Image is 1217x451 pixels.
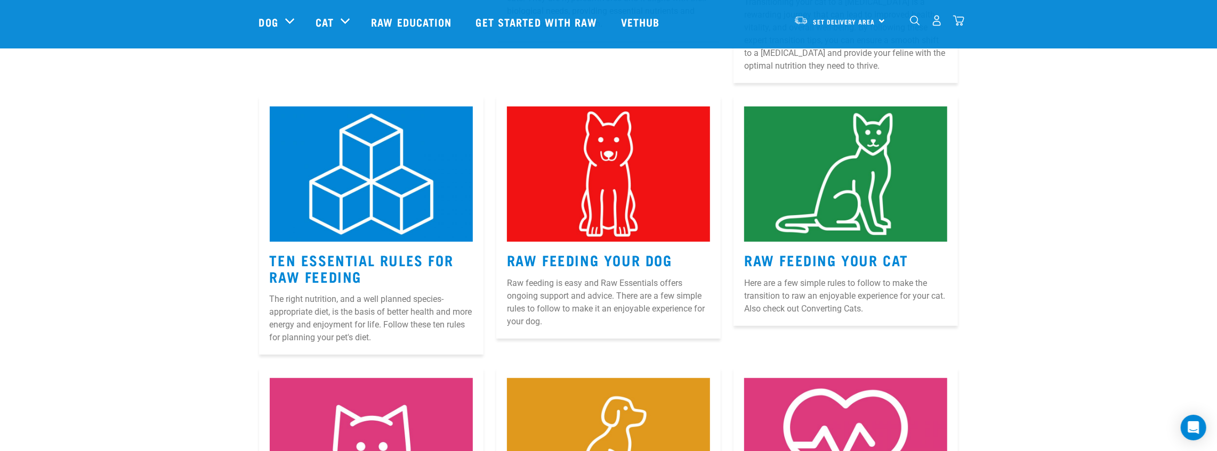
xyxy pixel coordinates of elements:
a: Get started with Raw [465,1,610,43]
a: Raw Feeding Your Dog [507,256,672,264]
span: Set Delivery Area [813,20,875,23]
a: Dog [259,14,278,30]
div: Open Intercom Messenger [1181,415,1206,440]
img: user.png [931,15,942,26]
img: van-moving.png [794,15,808,25]
img: home-icon@2x.png [953,15,964,26]
a: Raw Education [360,1,465,43]
p: Raw feeding is easy and Raw Essentials offers ongoing support and advice. There are a few simple ... [507,277,710,328]
a: Raw Feeding Your Cat [744,256,908,264]
a: Ten Essential Rules for Raw Feeding [270,256,454,280]
a: Vethub [610,1,673,43]
img: 3.jpg [744,106,947,242]
img: home-icon-1@2x.png [910,15,920,26]
img: 1.jpg [270,106,473,242]
img: 2.jpg [507,106,710,242]
p: The right nutrition, and a well planned species-appropriate diet, is the basis of better health a... [270,293,473,344]
p: Here are a few simple rules to follow to make the transition to raw an enjoyable experience for y... [744,277,947,315]
a: Cat [316,14,334,30]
